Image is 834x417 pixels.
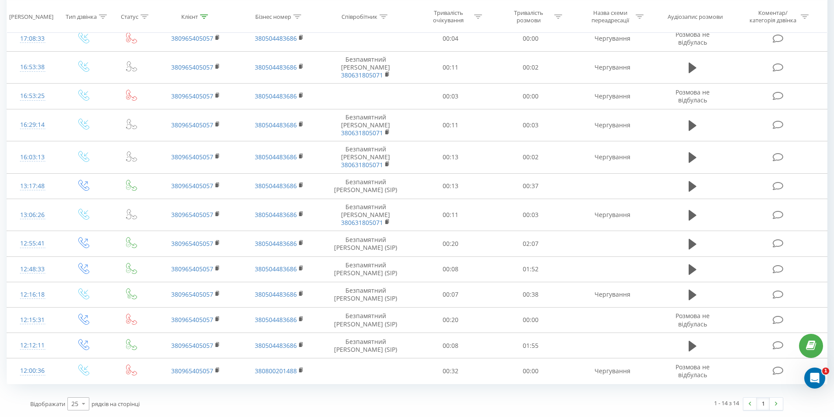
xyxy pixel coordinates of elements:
[491,282,571,307] td: 00:38
[676,88,710,104] span: Розмова не відбулась
[16,235,49,252] div: 12:55:41
[171,153,213,161] a: 380965405057
[66,13,97,20] div: Тип дзвінка
[341,71,383,79] a: 380631805071
[411,109,491,141] td: 00:11
[411,256,491,282] td: 00:08
[411,307,491,333] td: 00:20
[491,256,571,282] td: 01:52
[16,261,49,278] div: 12:48:33
[255,265,297,273] a: 380504483686
[321,141,411,174] td: Безпамятний [PERSON_NAME]
[321,231,411,256] td: Безпамятний [PERSON_NAME] (SIP)
[255,34,297,42] a: 380504483686
[171,290,213,298] a: 380965405057
[255,367,297,375] a: 380800201488
[255,341,297,350] a: 380504483686
[16,312,49,329] div: 12:15:31
[255,121,297,129] a: 380504483686
[491,358,571,384] td: 00:00
[411,141,491,174] td: 00:13
[491,84,571,109] td: 00:00
[91,400,140,408] span: рядків на сторінці
[321,109,411,141] td: Безпамятний [PERSON_NAME]
[714,399,739,407] div: 1 - 14 з 14
[71,399,78,408] div: 25
[171,121,213,129] a: 380965405057
[411,26,491,51] td: 00:04
[411,51,491,84] td: 00:11
[171,34,213,42] a: 380965405057
[171,315,213,324] a: 380965405057
[171,239,213,248] a: 380965405057
[171,92,213,100] a: 380965405057
[676,312,710,328] span: Розмова не відбулась
[321,51,411,84] td: Безпамятний [PERSON_NAME]
[570,109,654,141] td: Чергування
[570,199,654,231] td: Чергування
[321,173,411,199] td: Безпамятний [PERSON_NAME] (SIP)
[16,362,49,379] div: 12:00:36
[676,363,710,379] span: Розмова не відбулась
[321,333,411,358] td: Безпамятний [PERSON_NAME] (SIP)
[16,178,49,195] div: 13:17:48
[491,51,571,84] td: 00:02
[121,13,138,20] div: Статус
[668,13,723,20] div: Аудіозапис розмови
[255,210,297,219] a: 380504483686
[570,141,654,174] td: Чергування
[341,13,377,20] div: Співробітник
[411,333,491,358] td: 00:08
[491,26,571,51] td: 00:00
[822,368,829,375] span: 1
[491,333,571,358] td: 01:55
[9,13,53,20] div: [PERSON_NAME]
[676,30,710,46] span: Розмова не відбулась
[411,173,491,199] td: 00:13
[16,30,49,47] div: 17:08:33
[570,282,654,307] td: Чергування
[321,282,411,307] td: Безпамятний [PERSON_NAME] (SIP)
[491,173,571,199] td: 00:37
[341,129,383,137] a: 380631805071
[411,231,491,256] td: 00:20
[16,337,49,354] div: 12:12:11
[804,368,825,389] iframe: Intercom live chat
[425,9,472,24] div: Тривалість очікування
[491,307,571,333] td: 00:00
[255,290,297,298] a: 380504483686
[171,341,213,350] a: 380965405057
[16,286,49,303] div: 12:16:18
[570,51,654,84] td: Чергування
[255,63,297,71] a: 380504483686
[411,358,491,384] td: 00:32
[30,400,65,408] span: Відображати
[411,199,491,231] td: 00:11
[255,13,291,20] div: Бізнес номер
[341,161,383,169] a: 380631805071
[341,218,383,227] a: 380631805071
[171,210,213,219] a: 380965405057
[16,207,49,224] div: 13:06:26
[16,116,49,133] div: 16:29:14
[181,13,198,20] div: Клієнт
[321,199,411,231] td: Безпамятний [PERSON_NAME]
[255,239,297,248] a: 380504483686
[570,358,654,384] td: Чергування
[411,84,491,109] td: 00:03
[255,315,297,324] a: 380504483686
[16,88,49,105] div: 16:53:25
[171,63,213,71] a: 380965405057
[16,149,49,166] div: 16:03:13
[321,256,411,282] td: Безпамятний [PERSON_NAME] (SIP)
[587,9,633,24] div: Назва схеми переадресації
[491,199,571,231] td: 00:03
[171,265,213,273] a: 380965405057
[255,153,297,161] a: 380504483686
[747,9,799,24] div: Коментар/категорія дзвінка
[570,26,654,51] td: Чергування
[16,59,49,76] div: 16:53:38
[171,182,213,190] a: 380965405057
[171,367,213,375] a: 380965405057
[505,9,552,24] div: Тривалість розмови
